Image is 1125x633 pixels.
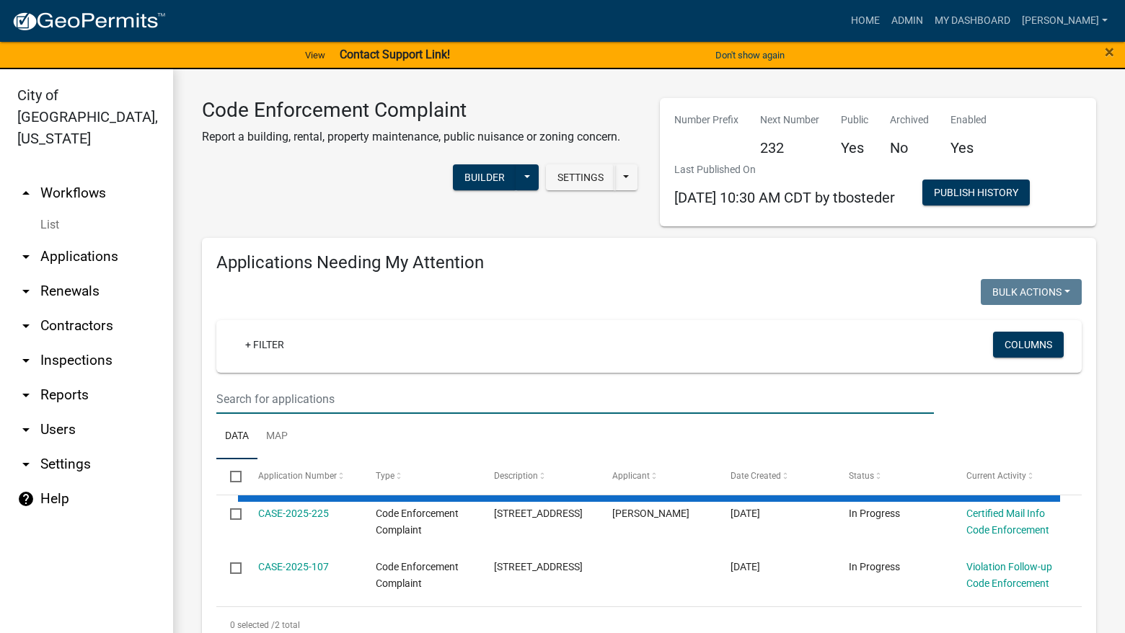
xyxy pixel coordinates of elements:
[376,508,459,536] span: Code Enforcement Complaint
[929,7,1016,35] a: My Dashboard
[849,561,900,572] span: In Progress
[845,7,886,35] a: Home
[886,7,929,35] a: Admin
[1016,7,1113,35] a: [PERSON_NAME]
[849,508,900,519] span: In Progress
[202,98,620,123] h3: Code Enforcement Complaint
[17,283,35,300] i: arrow_drop_down
[849,471,874,481] span: Status
[760,139,819,156] h5: 232
[216,252,1082,273] h4: Applications Needing My Attention
[362,459,480,494] datatable-header-cell: Type
[599,459,717,494] datatable-header-cell: Applicant
[981,279,1082,305] button: Bulk Actions
[546,164,615,190] button: Settings
[1105,42,1114,62] span: ×
[494,508,583,519] span: 1012 E EUCLID AVE
[1105,43,1114,61] button: Close
[17,352,35,369] i: arrow_drop_down
[17,317,35,335] i: arrow_drop_down
[612,471,650,481] span: Applicant
[17,421,35,438] i: arrow_drop_down
[890,112,929,128] p: Archived
[17,185,35,202] i: arrow_drop_up
[216,384,934,414] input: Search for applications
[953,459,1071,494] datatable-header-cell: Current Activity
[841,112,868,128] p: Public
[234,332,296,358] a: + Filter
[216,414,257,460] a: Data
[890,139,929,156] h5: No
[760,112,819,128] p: Next Number
[966,508,1049,536] a: Certified Mail Info Code Enforcement
[17,248,35,265] i: arrow_drop_down
[216,459,244,494] datatable-header-cell: Select
[17,490,35,508] i: help
[340,48,450,61] strong: Contact Support Link!
[17,386,35,404] i: arrow_drop_down
[230,620,275,630] span: 0 selected /
[717,459,835,494] datatable-header-cell: Date Created
[731,471,781,481] span: Date Created
[480,459,599,494] datatable-header-cell: Description
[17,456,35,473] i: arrow_drop_down
[258,561,329,572] a: CASE-2025-107
[612,508,689,519] span: Tara Bosteder
[834,459,953,494] datatable-header-cell: Status
[258,508,329,519] a: CASE-2025-225
[966,561,1052,589] a: Violation Follow-up Code Enforcement
[202,128,620,146] p: Report a building, rental, property maintenance, public nuisance or zoning concern.
[257,414,296,460] a: Map
[494,471,538,481] span: Description
[376,561,459,589] span: Code Enforcement Complaint
[950,112,987,128] p: Enabled
[731,561,760,572] span: 07/11/2025
[966,471,1026,481] span: Current Activity
[950,139,987,156] h5: Yes
[674,162,895,177] p: Last Published On
[674,189,895,206] span: [DATE] 10:30 AM CDT by tbosteder
[993,332,1064,358] button: Columns
[244,459,362,494] datatable-header-cell: Application Number
[299,43,331,67] a: View
[258,471,337,481] span: Application Number
[922,180,1030,205] button: Publish History
[841,139,868,156] h5: Yes
[674,112,738,128] p: Number Prefix
[731,508,760,519] span: 09/12/2025
[376,471,394,481] span: Type
[710,43,790,67] button: Don't show again
[453,164,516,190] button: Builder
[922,187,1030,199] wm-modal-confirm: Workflow Publish History
[494,561,583,572] span: 1006 E EUCLID AVE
